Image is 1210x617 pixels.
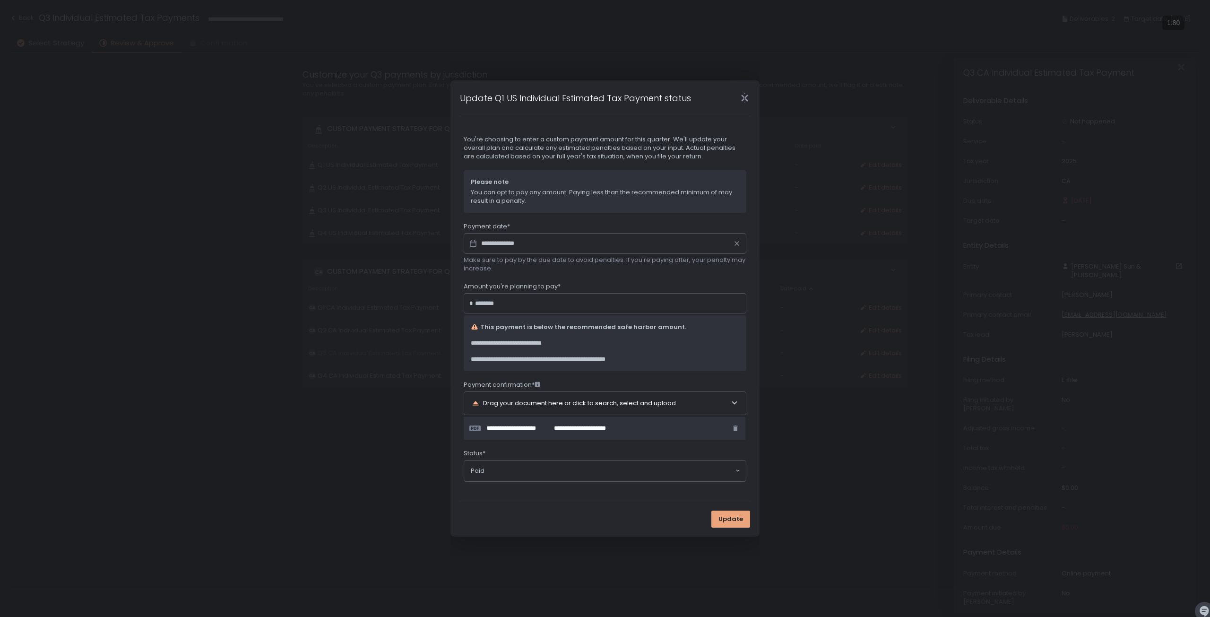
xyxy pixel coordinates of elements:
span: Make sure to pay by the due date to avoid penalties. If you're paying after, your penalty may inc... [464,256,746,273]
span: Amount you're planning to pay* [464,282,561,291]
button: Update [711,511,750,528]
input: Search for option [484,466,735,476]
span: Please note [471,178,739,186]
span: Status* [464,449,485,458]
span: Paid [471,467,484,475]
span: Payment date* [464,222,510,231]
span: You're choosing to enter a custom payment amount for this quarter. We'll update your overall plan... [464,135,746,161]
div: Search for option [464,461,746,481]
input: Datepicker input [464,233,746,254]
h1: Update Q1 US Individual Estimated Tax Payment status [460,92,691,104]
span: Payment confirmation* [464,381,540,389]
span: This payment is below the recommended safe harbor amount. [480,323,686,331]
span: Update [718,515,743,523]
span: You can opt to pay any amount. Paying less than the recommended minimum of may result in a penalty. [471,188,739,205]
div: Close [729,93,760,104]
